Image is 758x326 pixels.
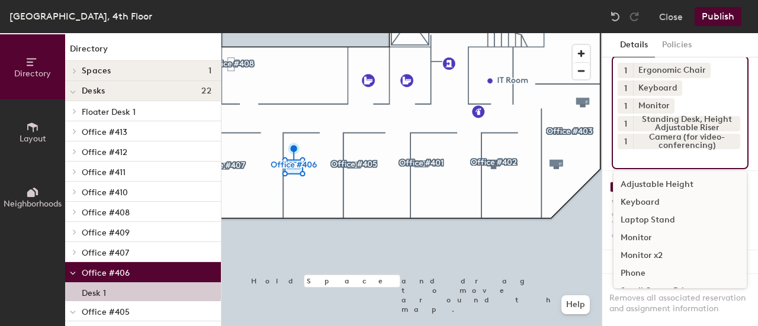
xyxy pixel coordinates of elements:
[614,193,747,211] div: Keyboard
[633,63,711,78] div: Ergonomic Chair
[82,268,130,278] span: Office #406
[624,118,627,130] span: 1
[618,134,633,149] button: 1
[618,63,633,78] button: 1
[633,134,740,149] div: Camera (for video-conferencing)
[82,107,136,117] span: Floater Desk 1
[612,198,749,241] div: When a desk is archived it's not active in any user-facing features. Your organization is not bil...
[614,176,747,193] div: Adjustable Height
[614,211,747,229] div: Laptop Stand
[201,86,211,96] span: 22
[4,199,62,209] span: Neighborhoods
[65,43,221,61] h1: Directory
[633,98,675,114] div: Monitor
[624,82,627,95] span: 1
[82,167,126,177] span: Office #411
[82,66,111,76] span: Spaces
[659,7,683,26] button: Close
[624,100,627,112] span: 1
[633,116,740,131] div: Standing Desk, Height Adjustable Riser
[628,11,640,22] img: Redo
[208,66,211,76] span: 1
[9,9,152,24] div: [GEOGRAPHIC_DATA], 4th Floor
[82,228,130,238] span: Office #409
[602,274,758,326] button: DeleteRemoves all associated reservation and assignment information
[624,64,627,77] span: 1
[82,248,129,258] span: Office #407
[602,250,758,274] button: Duplicate
[14,69,51,79] span: Directory
[561,295,590,314] button: Help
[614,264,747,282] div: Phone
[633,80,682,96] div: Keyboard
[695,7,741,26] button: Publish
[618,116,633,131] button: 1
[614,247,747,264] div: Monitor x2
[82,127,127,137] span: Office #413
[655,33,699,57] button: Policies
[618,98,633,114] button: 1
[609,293,751,314] div: Removes all associated reservation and assignment information
[20,134,46,144] span: Layout
[618,80,633,96] button: 1
[614,229,747,247] div: Monitor
[624,135,627,148] span: 1
[609,11,621,22] img: Undo
[82,86,105,96] span: Desks
[82,307,130,317] span: Office #405
[614,282,747,300] div: Small Canon Printer
[613,33,655,57] button: Details
[82,147,127,157] span: Office #412
[82,188,128,198] span: Office #410
[82,208,130,218] span: Office #408
[82,285,106,298] p: Desk 1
